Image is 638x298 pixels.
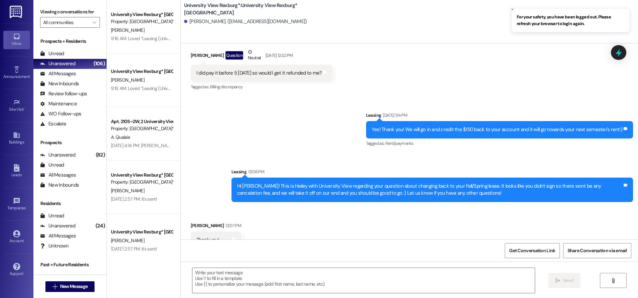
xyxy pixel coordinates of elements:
div: Escalate [40,120,66,127]
div: Hi [PERSON_NAME]! This is Hailey with University View regarding your question about changing back... [237,183,622,197]
span: [PERSON_NAME] [111,188,144,194]
span: • [24,106,25,111]
div: Prospects [33,139,107,146]
div: [PERSON_NAME] [191,48,333,65]
span: A. Quaisie [111,134,130,140]
div: (24) [94,221,107,231]
div: Unread [40,162,64,169]
span: Send [563,277,573,284]
a: Buildings [3,129,30,147]
div: Unread [40,212,64,219]
div: Yes! Thank you! We will go in and credit the $150 back to your account and it will go towards you... [372,126,622,133]
input: All communities [43,17,89,28]
div: Question [225,51,243,60]
span: Share Conversation via email [568,247,627,254]
div: Unknown [40,242,68,250]
div: University View Rexburg* [GEOGRAPHIC_DATA] [111,228,173,235]
div: Apt. 2105~2W, 2 University View Rexburg [111,118,173,125]
i:  [555,278,560,283]
a: Templates • [3,195,30,213]
div: 12:06 PM [247,168,264,175]
button: Close toast [509,6,516,13]
div: New Inbounds [40,182,79,189]
span: [PERSON_NAME] [111,237,144,243]
a: Leads [3,162,30,180]
div: [DATE] 4:14 PM: [PERSON_NAME] and I didn't stay there for the summer [111,142,248,148]
div: Past + Future Residents [33,261,107,268]
div: Thank you! [196,236,219,243]
div: Neutral [247,48,262,63]
span: Rent/payments [385,140,414,146]
div: 9:16 AM: Loved “Leasing (University View Rexburg*): Hey [PERSON_NAME]! T…” [111,85,262,91]
div: 12:07 PM [224,222,241,229]
div: Unanswered [40,60,75,67]
a: Site Visit • [3,97,30,115]
div: All Messages [40,172,76,179]
a: Account [3,228,30,246]
div: Unanswered [40,152,75,159]
div: [DATE] 2:57 PM: It's sent! [111,246,157,252]
div: [PERSON_NAME] [191,222,241,231]
div: Leasing [366,112,633,121]
div: Leasing [231,168,633,178]
img: ResiDesk Logo [10,6,23,18]
button: Share Conversation via email [563,243,631,258]
div: Prospects + Residents [33,38,107,45]
button: Send [548,273,581,288]
div: Unanswered [40,222,75,229]
div: 9:16 AM: Loved “Leasing (University View Rexburg*): Hey [PERSON_NAME]! T…” [111,35,262,41]
div: University View Rexburg* [GEOGRAPHIC_DATA] [111,68,173,75]
div: WO Follow-ups [40,110,81,117]
div: Maintenance [40,100,77,107]
div: [PERSON_NAME]. ([EMAIL_ADDRESS][DOMAIN_NAME]) [184,18,307,25]
span: New Message [60,283,88,290]
span: Get Conversation Link [509,247,555,254]
div: All Messages [40,70,76,77]
div: Property: [GEOGRAPHIC_DATA]* [111,18,173,25]
div: Review follow-ups [40,90,87,97]
div: [DATE] 2:57 PM: It's sent! [111,196,157,202]
div: [DATE] 12:52 PM [264,52,293,59]
div: Property: [GEOGRAPHIC_DATA]* [111,179,173,186]
span: [PERSON_NAME] [111,27,144,33]
div: [DATE] 1:14 PM [381,112,407,119]
div: New Inbounds [40,80,79,87]
i:  [93,20,96,25]
div: Property: [GEOGRAPHIC_DATA]* [111,125,173,132]
div: I did pay it before 5 [DATE] so would I get it refunded to me? [196,70,322,77]
span: • [30,73,31,78]
span: Billing discrepancy [210,84,243,90]
div: University View Rexburg* [GEOGRAPHIC_DATA] [111,11,173,18]
span: For your safety, you have been logged out. Please refresh your browser to login again. [517,14,624,27]
label: Viewing conversations for [40,7,100,17]
span: • [26,205,27,209]
a: Support [3,261,30,279]
div: Tagged as: [191,82,333,92]
div: (106) [92,59,107,69]
div: (82) [94,150,107,160]
b: University View Rexburg*: University View Rexburg* [GEOGRAPHIC_DATA] [184,2,318,16]
i:  [611,278,616,283]
div: Tagged as: [366,138,633,148]
button: New Message [45,281,95,292]
span: [PERSON_NAME] [111,77,144,83]
a: Inbox [3,31,30,49]
div: All Messages [40,232,76,239]
button: Get Conversation Link [505,243,560,258]
div: University View Rexburg* [GEOGRAPHIC_DATA] [111,172,173,179]
div: Unread [40,50,64,57]
div: Residents [33,200,107,207]
i:  [52,284,57,289]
